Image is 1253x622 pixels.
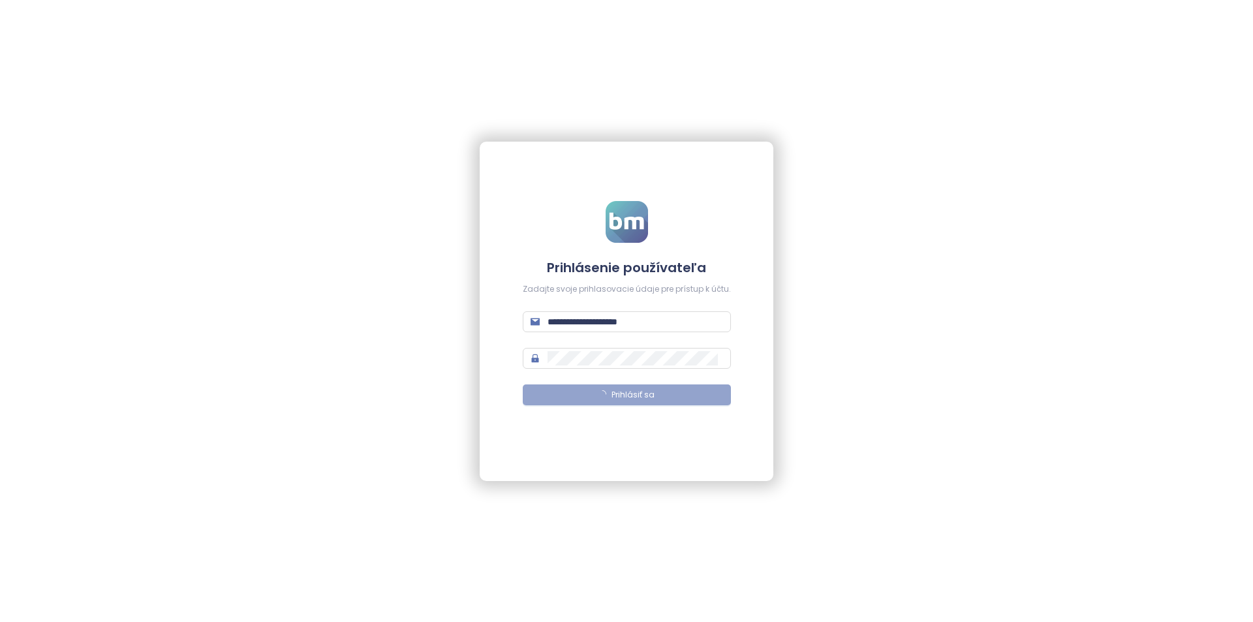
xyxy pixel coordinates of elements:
span: mail [531,317,540,326]
div: Zadajte svoje prihlasovacie údaje pre prístup k účtu. [523,283,731,296]
button: Prihlásiť sa [523,384,731,405]
h4: Prihlásenie používateľa [523,258,731,277]
span: Prihlásiť sa [611,389,655,401]
span: loading [597,389,608,399]
img: logo [606,201,648,243]
span: lock [531,354,540,363]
